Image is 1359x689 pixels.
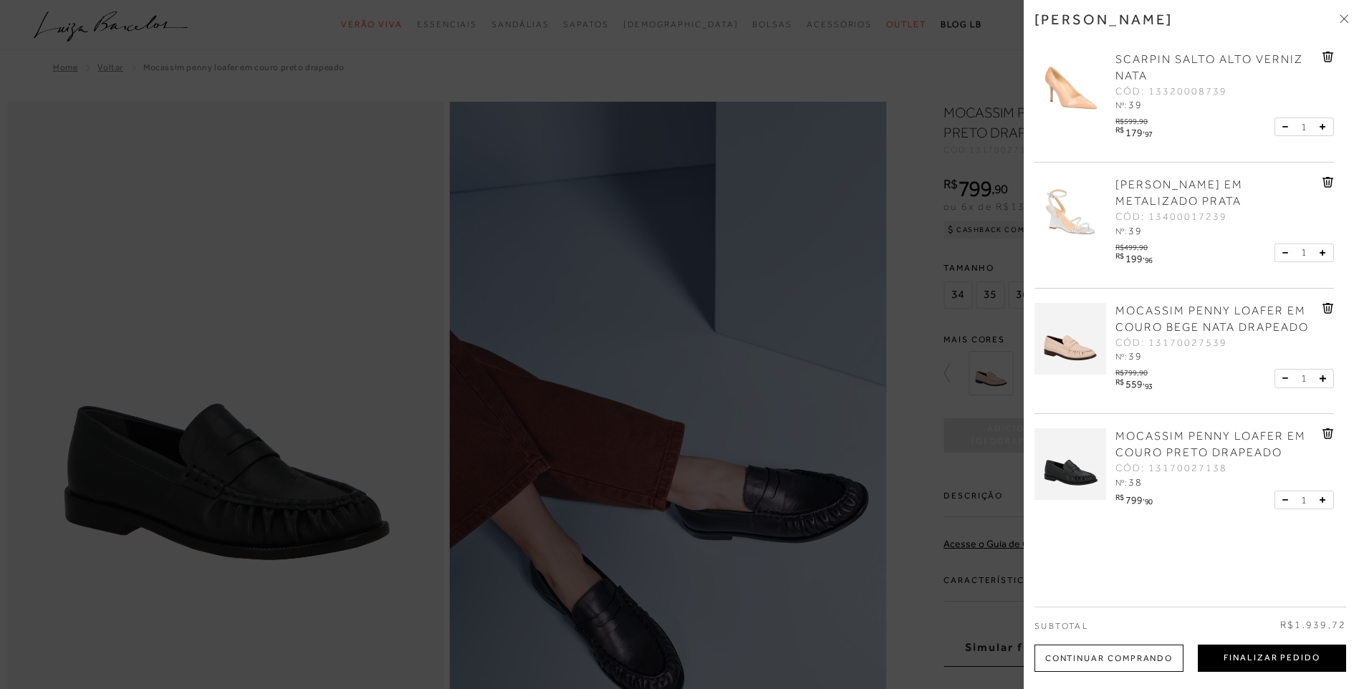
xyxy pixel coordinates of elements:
[1145,497,1153,506] span: 90
[1034,52,1106,123] img: SCARPIN SALTO ALTO VERNIZ NATA
[1115,53,1303,82] span: SCARPIN SALTO ALTO VERNIZ NATA
[1143,378,1153,386] i: ,
[1125,494,1143,506] span: 799
[1301,371,1307,386] span: 1
[1301,245,1307,260] span: 1
[1115,352,1127,362] span: Nº:
[1034,303,1106,375] img: MOCASSIM PENNY LOAFER EM COURO BEGE NATA DRAPEADO
[1115,100,1127,110] span: Nº:
[1125,127,1143,138] span: 179
[1115,304,1309,334] span: MOCASSIM PENNY LOAFER EM COURO BEGE NATA DRAPEADO
[1128,225,1143,236] span: 39
[1115,210,1227,224] span: CÓD: 13400017239
[1115,428,1319,461] a: MOCASSIM PENNY LOAFER EM COURO PRETO DRAPEADO
[1143,493,1153,501] i: ,
[1115,303,1319,336] a: MOCASSIM PENNY LOAFER EM COURO BEGE NATA DRAPEADO
[1034,645,1183,672] div: Continuar Comprando
[1128,350,1143,362] span: 39
[1115,177,1319,210] a: [PERSON_NAME] EM METALIZADO PRATA
[1145,256,1153,264] span: 96
[1115,113,1155,125] div: R$599,90
[1034,428,1106,500] img: MOCASSIM PENNY LOAFER EM COURO PRETO DRAPEADO
[1115,378,1123,386] i: R$
[1115,239,1155,251] div: R$499,90
[1115,493,1123,501] i: R$
[1128,476,1143,488] span: 38
[1115,478,1127,488] span: Nº:
[1143,252,1153,260] i: ,
[1115,430,1306,459] span: MOCASSIM PENNY LOAFER EM COURO PRETO DRAPEADO
[1034,621,1088,631] span: Subtotal
[1034,11,1173,28] h3: [PERSON_NAME]
[1115,52,1319,85] a: SCARPIN SALTO ALTO VERNIZ NATA
[1115,226,1127,236] span: Nº:
[1115,85,1227,99] span: CÓD: 13320008739
[1301,120,1307,135] span: 1
[1115,178,1243,208] span: [PERSON_NAME] EM METALIZADO PRATA
[1128,99,1143,110] span: 39
[1198,645,1346,672] button: Finalizar Pedido
[1115,252,1123,260] i: R$
[1115,336,1227,350] span: CÓD: 13170027539
[1145,382,1153,390] span: 93
[1115,461,1227,476] span: CÓD: 13170027138
[1125,253,1143,264] span: 199
[1125,378,1143,390] span: 559
[1280,618,1346,632] span: R$1.939,72
[1115,365,1155,377] div: R$799,90
[1301,493,1307,508] span: 1
[1145,130,1153,138] span: 97
[1143,126,1153,134] i: ,
[1115,126,1123,134] i: R$
[1034,177,1106,249] img: SANDÁLIA ANABELA EM METALIZADO PRATA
